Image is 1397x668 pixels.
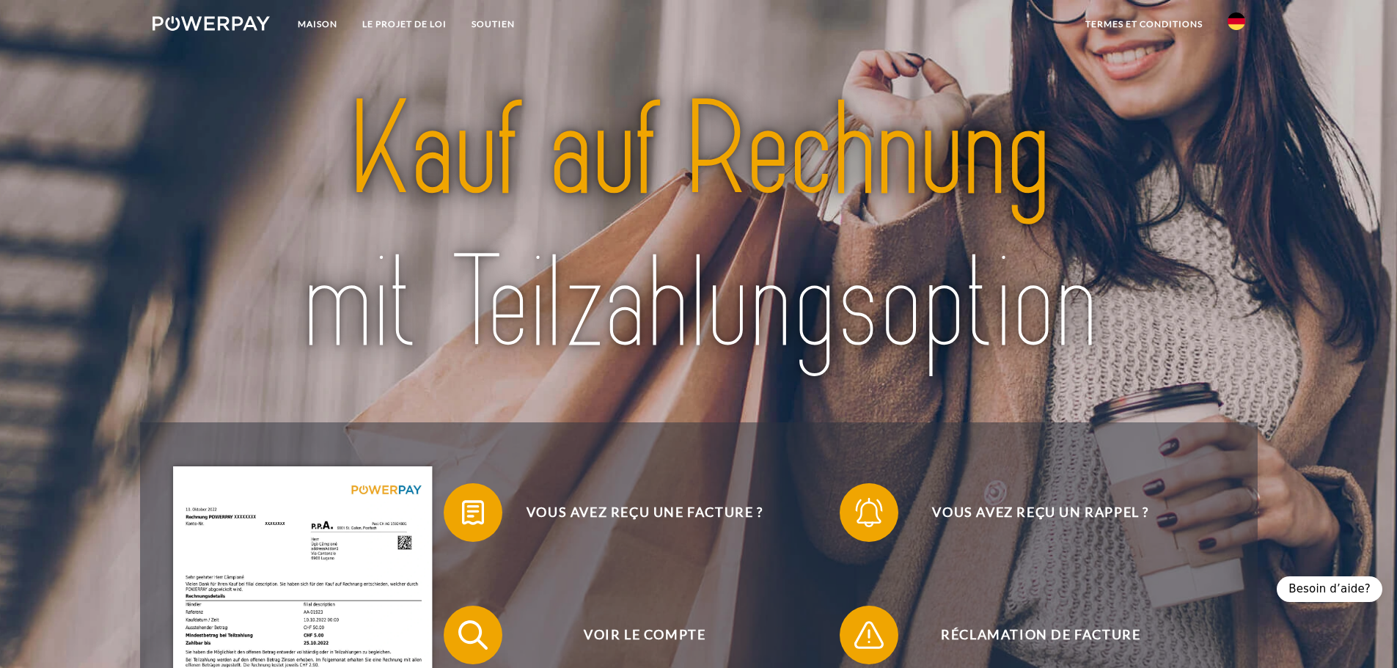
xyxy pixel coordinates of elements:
button: Réclamation de facture [840,606,1221,664]
a: Maison [285,11,350,37]
font: Maison [298,18,337,29]
img: qb_search.svg [455,617,491,653]
button: Vous avez reçu un rappel ? [840,483,1221,542]
img: qb_bell.svg [851,494,887,531]
div: Besoin d’aide? [1277,576,1382,602]
img: de [1228,12,1245,30]
font: Réclamation de facture [941,626,1140,642]
font: Vous avez reçu un rappel ? [932,504,1149,520]
font: Voir le compte [584,626,705,642]
font: LE PROJET DE LOI [362,18,447,29]
a: SOUTIEN [459,11,527,37]
a: LE PROJET DE LOI [350,11,459,37]
font: termes et conditions [1085,18,1203,29]
font: Vous avez reçu une facture ? [527,504,763,520]
font: SOUTIEN [472,18,515,29]
button: Vous avez reçu une facture ? [444,483,825,542]
img: qb_warning.svg [851,617,887,653]
img: qb_bill.svg [455,494,491,531]
img: title-powerpay_de.svg [206,67,1191,388]
button: Voir le compte [444,606,825,664]
img: logo-powerpay-white.svg [153,16,271,31]
a: termes et conditions [1073,11,1215,37]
